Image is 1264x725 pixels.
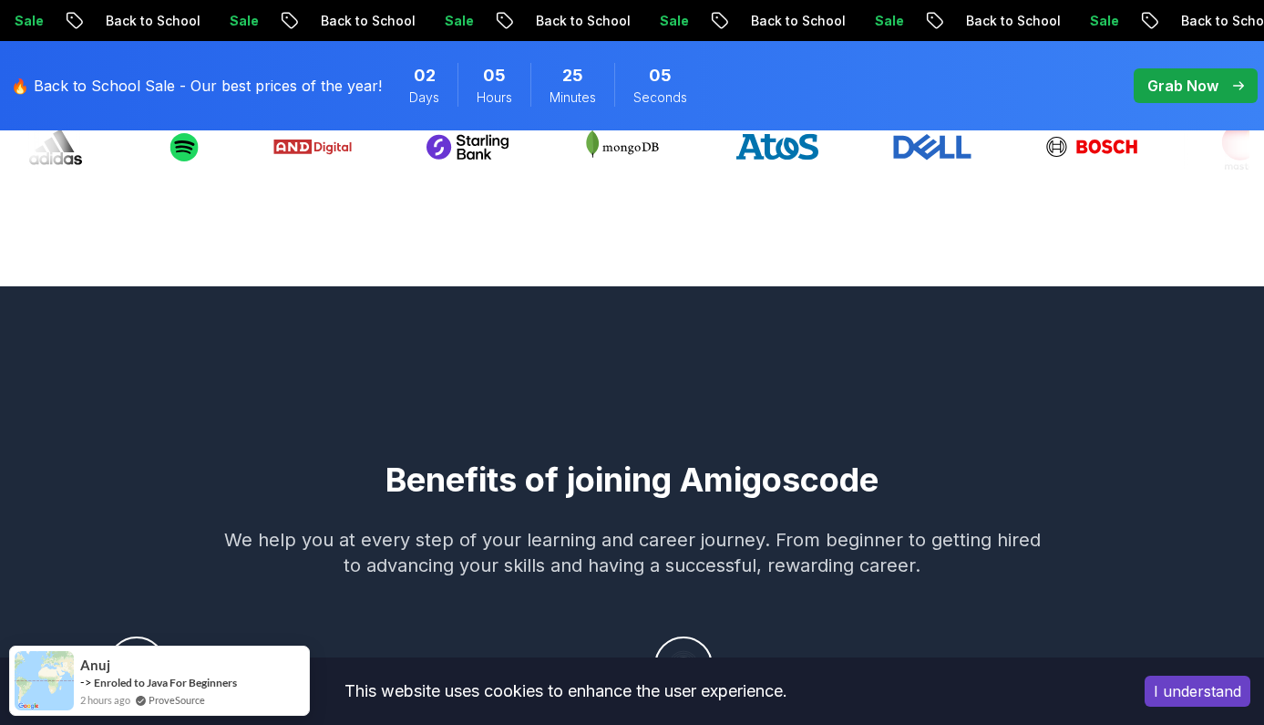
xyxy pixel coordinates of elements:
span: 5 Seconds [649,63,672,88]
span: Days [409,88,439,107]
span: Seconds [633,88,687,107]
button: Accept cookies [1145,676,1250,707]
p: Sale [419,12,478,30]
div: This website uses cookies to enhance the user experience. [14,671,1117,711]
a: Enroled to Java For Beginners [94,676,237,689]
p: Grab Now [1147,75,1218,97]
span: 2 hours ago [80,692,130,708]
p: We help you at every step of your learning and career journey. From beginner to getting hired to ... [224,527,1041,578]
p: Sale [1064,12,1123,30]
p: Sale [849,12,908,30]
span: 25 Minutes [562,63,583,88]
p: Back to School [80,12,204,30]
p: 🔥 Back to School Sale - Our best prices of the year! [11,75,382,97]
span: 2 Days [414,63,436,88]
p: Back to School [940,12,1064,30]
p: Sale [634,12,693,30]
span: Anuj [80,658,110,673]
span: Hours [477,88,512,107]
span: 5 Hours [483,63,506,88]
p: Sale [204,12,262,30]
p: Back to School [295,12,419,30]
span: -> [80,675,92,689]
p: Back to School [725,12,849,30]
a: ProveSource [149,692,205,708]
img: provesource social proof notification image [15,651,74,710]
p: Back to School [510,12,634,30]
h2: Benefits of joining Amigoscode [9,461,1255,498]
span: Minutes [550,88,596,107]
